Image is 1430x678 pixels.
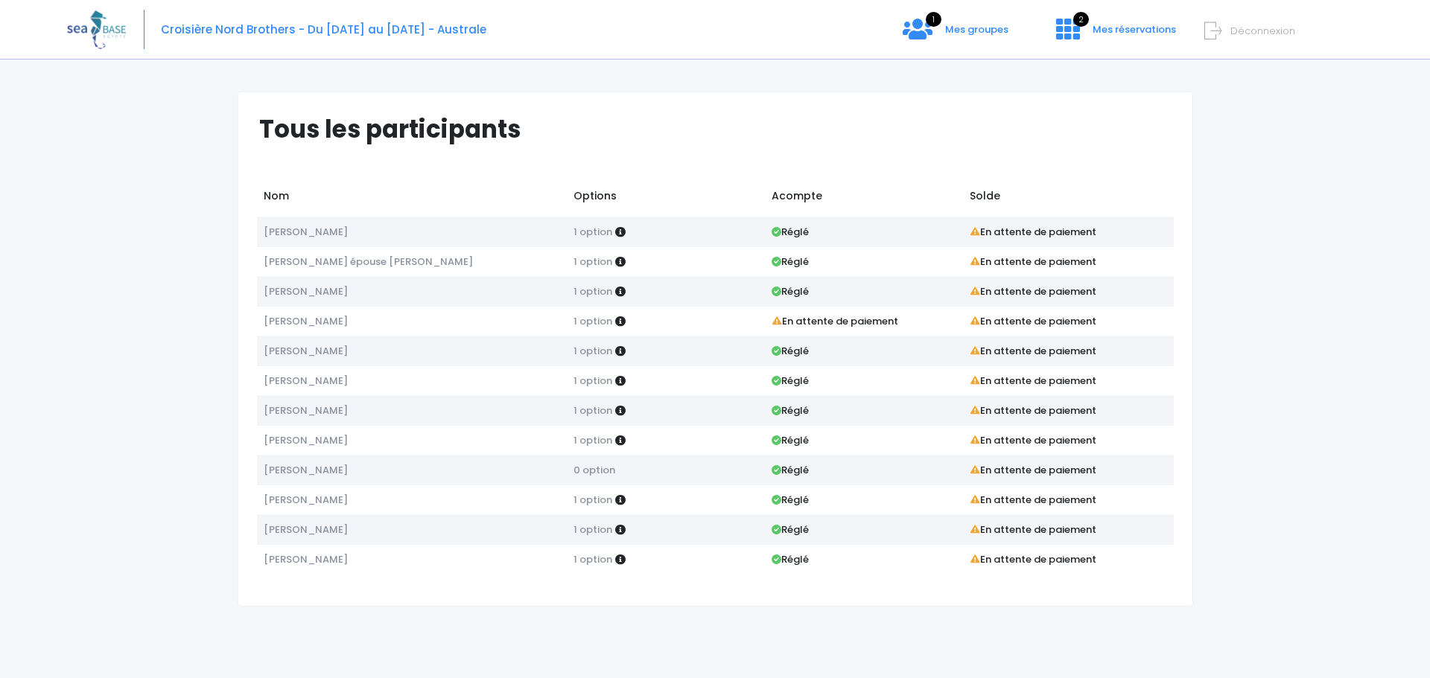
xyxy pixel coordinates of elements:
[945,22,1008,36] span: Mes groupes
[259,115,1185,144] h1: Tous les participants
[970,255,1096,269] strong: En attente de paiement
[765,181,963,217] td: Acompte
[970,433,1096,447] strong: En attente de paiement
[772,463,809,477] strong: Réglé
[772,255,809,269] strong: Réglé
[1230,24,1295,38] span: Déconnexion
[573,403,612,418] span: 1 option
[264,403,348,418] span: [PERSON_NAME]
[1093,22,1176,36] span: Mes réservations
[970,403,1096,418] strong: En attente de paiement
[573,314,612,328] span: 1 option
[772,344,809,358] strong: Réglé
[772,493,809,507] strong: Réglé
[264,463,348,477] span: [PERSON_NAME]
[772,284,809,298] strong: Réglé
[970,314,1096,328] strong: En attente de paiement
[772,433,809,447] strong: Réglé
[573,463,615,477] span: 0 option
[264,552,348,566] span: [PERSON_NAME]
[573,344,612,358] span: 1 option
[573,493,612,507] span: 1 option
[970,284,1096,298] strong: En attente de paiement
[772,374,809,388] strong: Réglé
[264,522,348,537] span: [PERSON_NAME]
[257,181,567,217] td: Nom
[264,255,473,269] span: [PERSON_NAME] épouse [PERSON_NAME]
[264,225,348,239] span: [PERSON_NAME]
[963,181,1174,217] td: Solde
[891,28,1020,42] a: 1 Mes groupes
[1044,28,1185,42] a: 2 Mes réservations
[970,374,1096,388] strong: En attente de paiement
[264,284,348,298] span: [PERSON_NAME]
[573,433,612,447] span: 1 option
[970,493,1096,507] strong: En attente de paiement
[573,522,612,537] span: 1 option
[970,522,1096,537] strong: En attente de paiement
[264,344,348,358] span: [PERSON_NAME]
[264,314,348,328] span: [PERSON_NAME]
[970,463,1096,477] strong: En attente de paiement
[772,522,809,537] strong: Réglé
[970,225,1096,239] strong: En attente de paiement
[161,22,486,37] span: Croisière Nord Brothers - Du [DATE] au [DATE] - Australe
[264,433,348,447] span: [PERSON_NAME]
[926,12,941,27] span: 1
[573,225,612,239] span: 1 option
[573,374,612,388] span: 1 option
[573,284,612,298] span: 1 option
[970,552,1096,566] strong: En attente de paiement
[970,344,1096,358] strong: En attente de paiement
[1073,12,1089,27] span: 2
[573,552,612,566] span: 1 option
[566,181,764,217] td: Options
[264,374,348,388] span: [PERSON_NAME]
[772,552,809,566] strong: Réglé
[772,225,809,239] strong: Réglé
[573,255,612,269] span: 1 option
[264,493,348,507] span: [PERSON_NAME]
[772,403,809,418] strong: Réglé
[772,314,898,328] strong: En attente de paiement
